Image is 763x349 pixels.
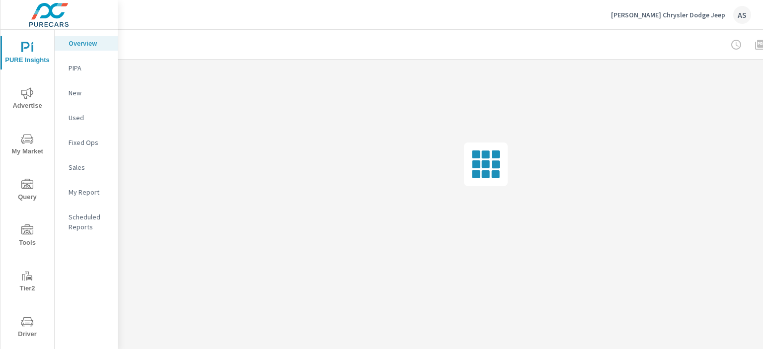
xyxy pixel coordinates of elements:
[69,38,110,48] p: Overview
[69,138,110,147] p: Fixed Ops
[55,61,118,75] div: PIPA
[3,87,51,112] span: Advertise
[3,224,51,249] span: Tools
[55,160,118,175] div: Sales
[3,42,51,66] span: PURE Insights
[733,6,751,24] div: AS
[55,36,118,51] div: Overview
[3,316,51,340] span: Driver
[55,110,118,125] div: Used
[69,212,110,232] p: Scheduled Reports
[69,63,110,73] p: PIPA
[55,185,118,200] div: My Report
[55,135,118,150] div: Fixed Ops
[3,179,51,203] span: Query
[55,85,118,100] div: New
[611,10,725,19] p: [PERSON_NAME] Chrysler Dodge Jeep
[69,88,110,98] p: New
[69,187,110,197] p: My Report
[69,162,110,172] p: Sales
[55,209,118,234] div: Scheduled Reports
[3,133,51,157] span: My Market
[69,113,110,123] p: Used
[3,270,51,294] span: Tier2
